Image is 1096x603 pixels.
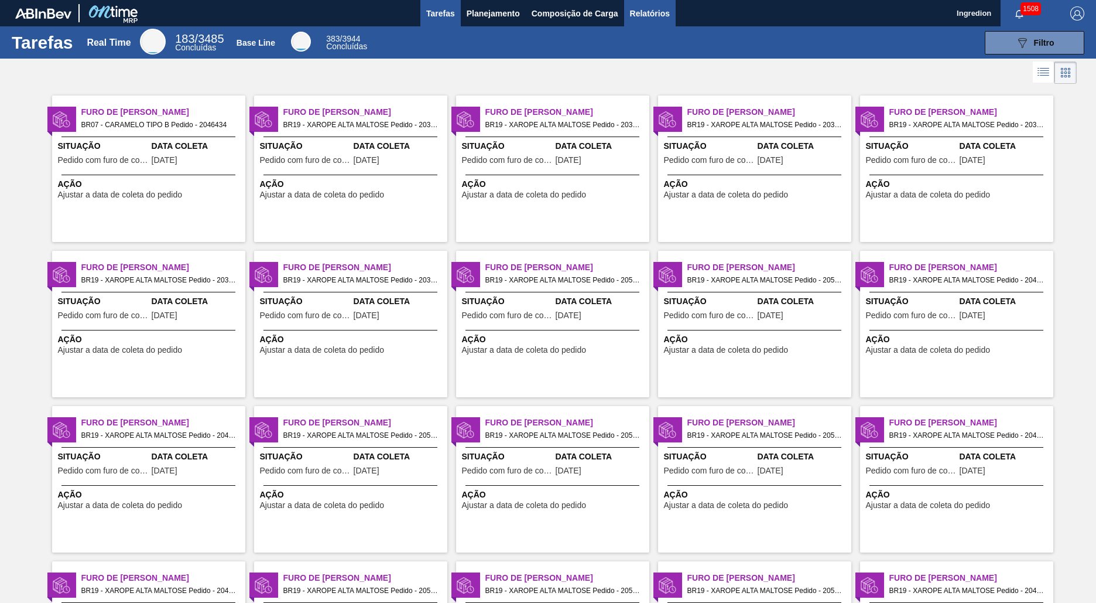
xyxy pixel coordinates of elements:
[866,346,991,355] span: Ajustar a data de coleta do pedido
[87,38,131,48] div: Real Time
[53,111,70,128] img: status
[457,111,474,128] img: status
[354,140,444,152] span: Data Coleta
[1034,38,1054,47] span: Filtro
[58,466,149,475] span: Pedido com furo de coleta
[462,466,553,475] span: Pedido com furo de coleta
[152,140,242,152] span: Data Coleta
[58,501,183,510] span: Ajustar a data de coleta do pedido
[556,156,581,165] span: 26/09/2025
[985,31,1084,54] button: Filtro
[283,584,438,597] span: BR19 - XAROPE ALTA MALTOSE Pedido - 2052521
[1070,6,1084,21] img: Logout
[462,489,646,501] span: Ação
[630,6,670,21] span: Relatórios
[866,451,957,463] span: Situação
[462,190,587,199] span: Ajustar a data de coleta do pedido
[556,466,581,475] span: 14/10/2025
[485,572,649,584] span: Furo de Coleta
[354,466,379,475] span: 13/10/2025
[58,190,183,199] span: Ajustar a data de coleta do pedido
[556,311,581,320] span: 10/10/2025
[175,32,194,45] span: 183
[758,140,848,152] span: Data Coleta
[659,266,676,284] img: status
[283,274,438,287] span: BR19 - XAROPE ALTA MALTOSE Pedido - 2036514
[687,106,851,118] span: Furo de Coleta
[462,178,646,190] span: Ação
[866,311,957,320] span: Pedido com furo de coleta
[866,466,957,475] span: Pedido com furo de coleta
[960,156,985,165] span: 26/09/2025
[664,156,755,165] span: Pedido com furo de coleta
[960,311,985,320] span: 09/10/2025
[532,6,618,21] span: Composição de Carga
[255,266,272,284] img: status
[960,451,1050,463] span: Data Coleta
[140,29,166,54] div: Real Time
[291,32,311,52] div: Base Line
[53,421,70,439] img: status
[960,140,1050,152] span: Data Coleta
[354,295,444,308] span: Data Coleta
[758,466,783,475] span: 10/10/2025
[58,295,149,308] span: Situação
[255,111,272,128] img: status
[861,111,878,128] img: status
[1054,62,1077,84] div: Visão em Cards
[58,489,242,501] span: Ação
[462,140,553,152] span: Situação
[1001,5,1038,22] button: Notificações
[889,106,1053,118] span: Furo de Coleta
[485,417,649,429] span: Furo de Coleta
[81,118,236,131] span: BR07 - CARAMELO TIPO B Pedido - 2046434
[175,34,224,52] div: Real Time
[81,429,236,442] span: BR19 - XAROPE ALTA MALTOSE Pedido - 2047921
[152,451,242,463] span: Data Coleta
[354,311,379,320] span: 26/09/2025
[960,295,1050,308] span: Data Coleta
[485,261,649,274] span: Furo de Coleta
[866,178,1050,190] span: Ação
[260,295,351,308] span: Situação
[81,261,245,274] span: Furo de Coleta
[664,466,755,475] span: Pedido com furo de coleta
[462,311,553,320] span: Pedido com furo de coleta
[81,417,245,429] span: Furo de Coleta
[889,274,1044,287] span: BR19 - XAROPE ALTA MALTOSE Pedido - 2047920
[152,466,177,475] span: 09/10/2025
[260,311,351,320] span: Pedido com furo de coleta
[81,274,236,287] span: BR19 - XAROPE ALTA MALTOSE Pedido - 2036513
[960,466,985,475] span: 06/10/2025
[283,118,438,131] span: BR19 - XAROPE ALTA MALTOSE Pedido - 2036234
[326,35,367,50] div: Base Line
[326,34,360,43] span: / 3944
[664,295,755,308] span: Situação
[664,140,755,152] span: Situação
[758,311,783,320] span: 11/10/2025
[326,42,367,51] span: Concluídas
[866,190,991,199] span: Ajustar a data de coleta do pedido
[260,190,385,199] span: Ajustar a data de coleta do pedido
[664,489,848,501] span: Ação
[326,34,340,43] span: 383
[354,156,379,165] span: 26/09/2025
[758,156,783,165] span: 26/09/2025
[462,295,553,308] span: Situação
[81,572,245,584] span: Furo de Coleta
[664,190,789,199] span: Ajustar a data de coleta do pedido
[664,501,789,510] span: Ajustar a data de coleta do pedido
[152,311,177,320] span: 26/09/2025
[866,295,957,308] span: Situação
[58,333,242,346] span: Ação
[462,346,587,355] span: Ajustar a data de coleta do pedido
[53,577,70,594] img: status
[861,421,878,439] img: status
[152,156,177,165] span: 13/10/2025
[556,295,646,308] span: Data Coleta
[354,451,444,463] span: Data Coleta
[687,584,842,597] span: BR19 - XAROPE ALTA MALTOSE Pedido - 2052524
[861,266,878,284] img: status
[664,333,848,346] span: Ação
[12,36,73,49] h1: Tarefas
